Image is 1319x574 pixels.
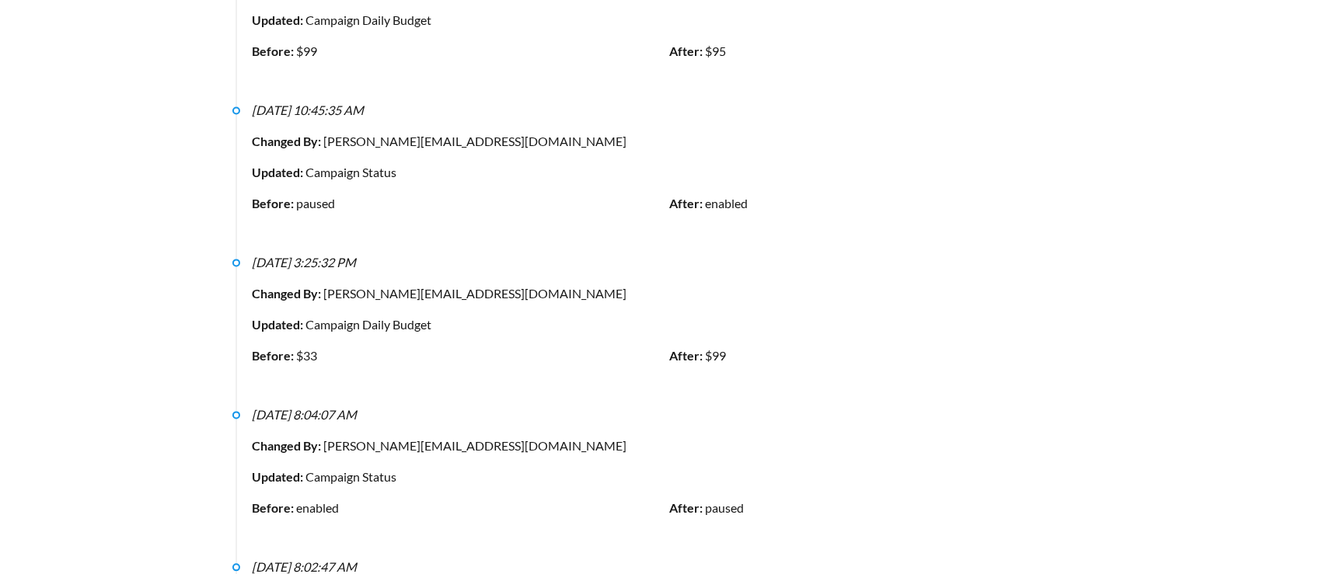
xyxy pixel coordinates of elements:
strong: Updated: [253,469,306,484]
strong: Before: [253,500,297,515]
div: paused [253,194,670,213]
div: Campaign Daily Budget [253,11,1087,30]
div: Campaign Status [253,468,1087,486]
strong: Before: [253,43,297,58]
div: paused [670,499,1087,517]
strong: After: [670,43,706,58]
div: [PERSON_NAME][EMAIL_ADDRESS][DOMAIN_NAME] [253,284,1087,303]
div: $99 [253,42,670,61]
strong: After: [670,196,706,210]
i: [DATE] 8:04:07 AM [253,407,358,422]
i: [DATE] 8:02:47 AM [253,559,358,574]
div: $33 [253,346,670,365]
div: [PERSON_NAME][EMAIL_ADDRESS][DOMAIN_NAME] [253,437,1087,455]
div: Campaign Status [253,163,1087,182]
div: $99 [670,346,1087,365]
strong: Updated: [253,165,306,179]
div: Campaign Daily Budget [253,315,1087,334]
i: [DATE] 3:25:32 PM [253,255,357,270]
div: enabled [670,194,1087,213]
div: $95 [670,42,1087,61]
strong: Updated: [253,317,306,332]
strong: Before: [253,348,297,363]
strong: Changed By: [253,134,324,148]
div: [PERSON_NAME][EMAIL_ADDRESS][DOMAIN_NAME] [253,132,1087,151]
strong: After: [670,348,706,363]
i: [DATE] 10:45:35 AM [253,103,365,117]
strong: Updated: [253,12,306,27]
div: enabled [253,499,670,517]
strong: Changed By: [253,438,324,453]
strong: After: [670,500,706,515]
strong: Before: [253,196,297,210]
strong: Changed By: [253,286,324,301]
